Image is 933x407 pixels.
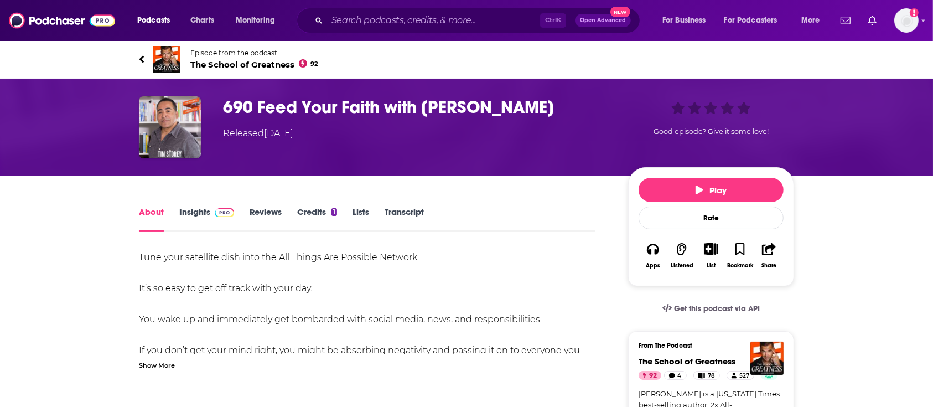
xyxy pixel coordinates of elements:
a: Transcript [385,207,424,232]
button: Apps [639,235,667,276]
a: 92 [639,371,661,380]
h1: 690 Feed Your Faith with Tim Storey [223,96,610,118]
a: 4 [664,371,687,380]
div: Search podcasts, credits, & more... [307,8,651,33]
div: Show More ButtonList [697,235,725,276]
a: About [139,207,164,232]
span: 78 [708,370,715,382]
span: Monitoring [236,13,275,28]
span: Episode from the podcast [190,49,318,57]
span: Good episode? Give it some love! [654,127,769,136]
div: Rate [639,207,784,229]
svg: Add a profile image [910,8,919,17]
span: For Business [662,13,706,28]
button: Listened [667,235,696,276]
span: Open Advanced [580,18,626,23]
button: Share [755,235,784,276]
div: Apps [646,262,660,269]
a: Get this podcast via API [654,295,769,322]
span: 92 [649,370,657,382]
div: 1 [331,208,337,216]
div: Released [DATE] [223,127,293,140]
span: More [801,13,820,28]
span: 527 [739,370,749,382]
div: Share [761,262,776,269]
img: The School of Greatness [153,46,180,73]
a: The School of GreatnessEpisode from the podcastThe School of Greatness92 [139,46,794,73]
img: Podchaser - Follow, Share and Rate Podcasts [9,10,115,31]
button: Show profile menu [894,8,919,33]
button: open menu [228,12,289,29]
span: Get this podcast via API [674,304,760,313]
a: Charts [183,12,221,29]
span: For Podcasters [724,13,778,28]
button: open menu [655,12,720,29]
button: open menu [794,12,834,29]
a: Show notifications dropdown [864,11,881,30]
input: Search podcasts, credits, & more... [327,12,540,29]
a: InsightsPodchaser Pro [179,207,234,232]
span: 4 [678,370,682,382]
span: Charts [190,13,214,28]
a: 78 [693,371,720,380]
div: Listened [671,262,693,269]
img: 690 Feed Your Faith with Tim Storey [139,96,201,158]
div: Bookmark [727,262,753,269]
button: open menu [129,12,184,29]
a: Credits1 [297,207,337,232]
img: Podchaser Pro [215,208,234,217]
span: Logged in as WPubPR1 [894,8,919,33]
span: Podcasts [137,13,170,28]
img: User Profile [894,8,919,33]
img: The School of Greatness [750,342,784,375]
h3: From The Podcast [639,342,775,349]
button: Play [639,178,784,202]
span: New [610,7,630,17]
span: 92 [310,61,318,66]
a: 527 [727,371,754,380]
span: Play [696,185,727,195]
a: Lists [353,207,369,232]
button: Open AdvancedNew [575,14,631,27]
button: open menu [717,12,794,29]
a: The School of Greatness [639,356,735,367]
button: Show More Button [699,243,722,255]
div: List [707,262,716,269]
button: Bookmark [725,235,754,276]
a: Show notifications dropdown [836,11,855,30]
span: The School of Greatness [190,59,318,70]
a: Reviews [250,207,282,232]
span: Ctrl K [540,13,566,28]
